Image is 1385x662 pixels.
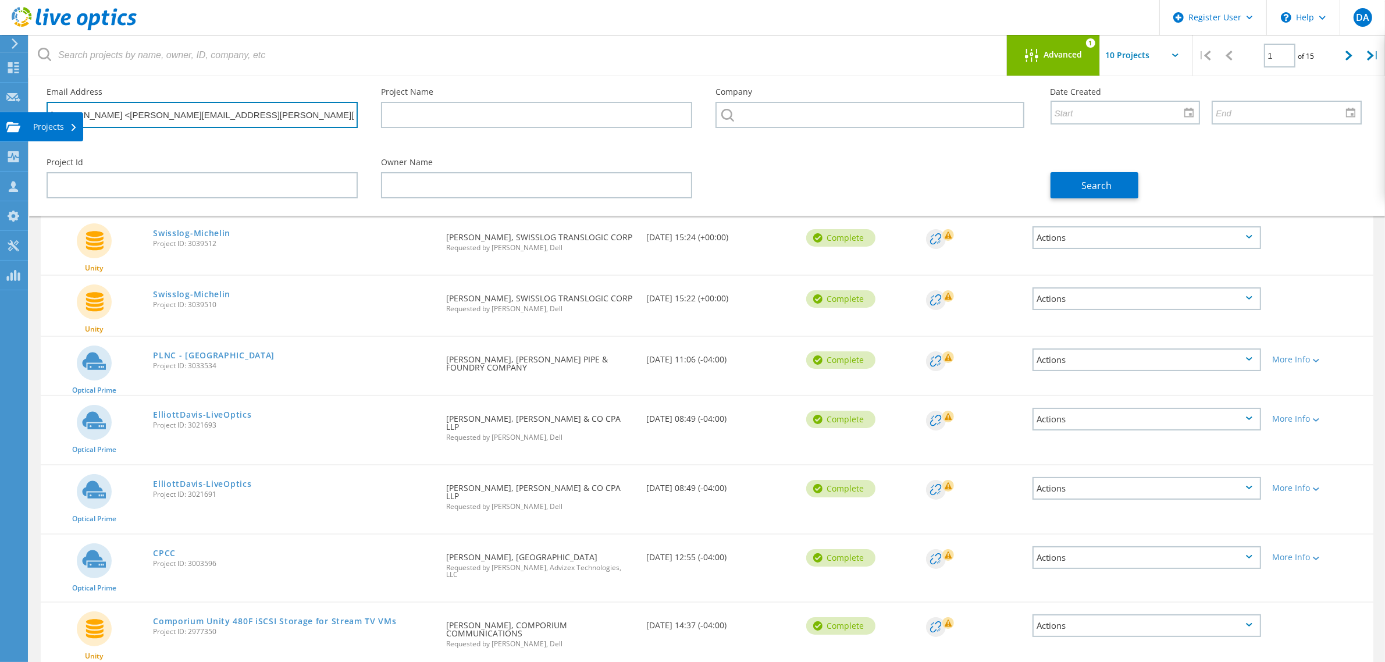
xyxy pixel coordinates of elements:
span: Requested by [PERSON_NAME], Dell [446,640,635,647]
div: Actions [1032,614,1261,637]
a: Swisslog-Michelin [153,290,230,298]
div: [DATE] 15:24 (+00:00) [640,215,800,253]
span: Project ID: 3021691 [153,491,435,498]
span: Unity [85,326,103,333]
span: Requested by [PERSON_NAME], Dell [446,305,635,312]
label: Owner Name [381,158,692,166]
div: | [1361,35,1385,76]
div: More Info [1273,355,1368,364]
div: Complete [806,617,875,635]
span: Unity [85,653,103,660]
span: Optical Prime [72,446,116,453]
button: Search [1051,172,1138,198]
input: Start [1052,101,1191,123]
span: Requested by [PERSON_NAME], Dell [446,244,635,251]
span: of 15 [1298,51,1315,61]
a: Comporium Unity 480F iSCSI Storage for Stream TV VMs [153,617,396,625]
div: Projects [33,123,77,131]
span: Requested by [PERSON_NAME], Dell [446,434,635,441]
span: Project ID: 3021693 [153,422,435,429]
div: Complete [806,411,875,428]
span: Project ID: 2977350 [153,628,435,635]
a: ElliottDavis-LiveOptics [153,480,251,488]
div: More Info [1273,415,1368,423]
div: [PERSON_NAME], [PERSON_NAME] & CO CPA LLP [440,396,640,453]
div: [DATE] 14:37 (-04:00) [640,603,800,641]
span: Project ID: 3033534 [153,362,435,369]
div: Complete [806,480,875,497]
span: DA [1356,13,1369,22]
a: PLNC - [GEOGRAPHIC_DATA] [153,351,275,360]
div: [DATE] 11:06 (-04:00) [640,337,800,375]
span: Unity [85,265,103,272]
div: Actions [1032,348,1261,371]
label: Date Created [1051,88,1362,96]
div: [DATE] 12:55 (-04:00) [640,535,800,573]
div: Complete [806,290,875,308]
label: Project Id [47,158,358,166]
div: [DATE] 08:49 (-04:00) [640,396,800,435]
a: Swisslog-Michelin [153,229,230,237]
div: [PERSON_NAME], [PERSON_NAME] & CO CPA LLP [440,465,640,522]
div: [PERSON_NAME], SWISSLOG TRANSLOGIC CORP [440,276,640,324]
div: [PERSON_NAME], SWISSLOG TRANSLOGIC CORP [440,215,640,263]
input: Search projects by name, owner, ID, company, etc [29,35,1007,76]
svg: \n [1281,12,1291,23]
div: Actions [1032,287,1261,310]
div: | [1193,35,1217,76]
a: CPCC [153,549,176,557]
span: Search [1081,179,1112,192]
a: ElliottDavis-LiveOptics [153,411,251,419]
div: More Info [1273,553,1368,561]
div: Complete [806,229,875,247]
div: [PERSON_NAME], [GEOGRAPHIC_DATA] [440,535,640,590]
span: Advanced [1044,51,1083,59]
div: Actions [1032,477,1261,500]
span: Project ID: 3039512 [153,240,435,247]
span: Optical Prime [72,585,116,592]
div: Complete [806,549,875,567]
div: [PERSON_NAME], [PERSON_NAME] PIPE & FOUNDRY COMPANY [440,337,640,383]
div: More Info [1273,484,1368,492]
span: Project ID: 3039510 [153,301,435,308]
input: End [1213,101,1352,123]
div: Actions [1032,226,1261,249]
span: Requested by [PERSON_NAME], Advizex Technologies, LLC [446,564,635,578]
div: [DATE] 15:22 (+00:00) [640,276,800,314]
label: Company [715,88,1027,96]
span: Requested by [PERSON_NAME], Dell [446,503,635,510]
span: Optical Prime [72,515,116,522]
div: Actions [1032,546,1261,569]
div: [DATE] 08:49 (-04:00) [640,465,800,504]
label: Email Address [47,88,358,96]
span: Project ID: 3003596 [153,560,435,567]
div: [PERSON_NAME], COMPORIUM COMMUNICATIONS [440,603,640,659]
label: Project Name [381,88,692,96]
div: Actions [1032,408,1261,430]
a: Live Optics Dashboard [12,24,137,33]
div: Complete [806,351,875,369]
span: Optical Prime [72,387,116,394]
